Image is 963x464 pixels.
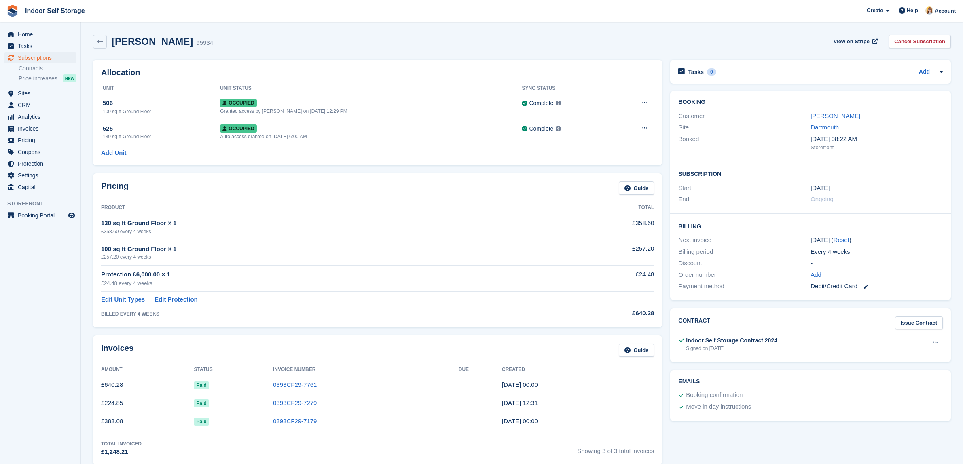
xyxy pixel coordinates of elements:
[619,181,654,195] a: Guide
[194,399,209,407] span: Paid
[101,279,552,287] div: £24.48 every 4 weeks
[4,52,76,63] a: menu
[101,245,552,254] div: 100 sq ft Ground Floor × 1
[273,418,317,424] a: 0393CF29-7179
[101,228,552,235] div: £358.60 every 4 weeks
[7,200,80,208] span: Storefront
[830,35,879,48] a: View on Stripe
[811,112,860,119] a: [PERSON_NAME]
[552,309,654,318] div: £640.28
[18,99,66,111] span: CRM
[18,210,66,221] span: Booking Portal
[522,82,614,95] th: Sync Status
[194,381,209,389] span: Paid
[273,399,317,406] a: 0393CF29-7279
[220,82,522,95] th: Unit Status
[552,214,654,240] td: £358.60
[502,418,538,424] time: 2025-07-21 23:00:32 UTC
[678,99,943,105] h2: Booking
[196,38,213,48] div: 95934
[4,135,76,146] a: menu
[811,124,839,131] a: Dartmouth
[101,68,654,77] h2: Allocation
[552,266,654,292] td: £24.48
[101,148,126,158] a: Add Unit
[101,295,145,304] a: Edit Unit Types
[678,169,943,177] h2: Subscription
[101,181,129,195] h2: Pricing
[18,123,66,134] span: Invoices
[678,222,943,230] h2: Billing
[919,67,930,77] a: Add
[4,146,76,158] a: menu
[811,135,943,144] div: [DATE] 08:22 AM
[686,336,777,345] div: Indoor Self Storage Contract 2024
[678,259,811,268] div: Discount
[502,381,538,388] time: 2025-08-18 23:00:55 UTC
[556,101,561,105] img: icon-info-grey-7440780725fd019a000dd9b08b2336e03edf1995a4989e88bcd33f0948082b44.svg
[686,390,743,400] div: Booking confirmation
[935,7,956,15] span: Account
[907,6,918,15] span: Help
[194,418,209,426] span: Paid
[18,88,66,99] span: Sites
[678,112,811,121] div: Customer
[273,381,317,388] a: 0393CF29-7761
[220,133,522,140] div: Auto access granted on [DATE] 6:00 AM
[678,183,811,193] div: Start
[101,253,552,261] div: £257.20 every 4 weeks
[552,240,654,265] td: £257.20
[194,363,273,376] th: Status
[811,183,830,193] time: 2025-07-21 23:00:00 UTC
[834,236,849,243] a: Reset
[220,124,256,133] span: Occupied
[19,74,76,83] a: Price increases NEW
[101,363,194,376] th: Amount
[678,247,811,257] div: Billing period
[529,99,553,108] div: Complete
[101,201,552,214] th: Product
[867,6,883,15] span: Create
[459,363,502,376] th: Due
[220,108,522,115] div: Granted access by [PERSON_NAME] on [DATE] 12:29 PM
[18,158,66,169] span: Protection
[688,68,704,76] h2: Tasks
[101,394,194,412] td: £224.85
[18,29,66,40] span: Home
[811,143,943,152] div: Storefront
[101,376,194,394] td: £640.28
[103,124,220,133] div: 525
[18,52,66,63] span: Subscriptions
[811,236,943,245] div: [DATE] ( )
[577,440,654,457] span: Showing 3 of 3 total invoices
[19,75,57,82] span: Price increases
[4,29,76,40] a: menu
[18,170,66,181] span: Settings
[678,282,811,291] div: Payment method
[18,181,66,193] span: Capital
[18,40,66,52] span: Tasks
[101,440,142,447] div: Total Invoiced
[556,126,561,131] img: icon-info-grey-7440780725fd019a000dd9b08b2336e03edf1995a4989e88bcd33f0948082b44.svg
[18,111,66,122] span: Analytics
[811,247,943,257] div: Every 4 weeks
[4,88,76,99] a: menu
[707,68,716,76] div: 0
[220,99,256,107] span: Occupied
[4,210,76,221] a: menu
[502,363,654,376] th: Created
[101,270,552,279] div: Protection £6,000.00 × 1
[155,295,198,304] a: Edit Protection
[4,181,76,193] a: menu
[552,201,654,214] th: Total
[4,111,76,122] a: menu
[811,270,821,280] a: Add
[619,344,654,357] a: Guide
[678,123,811,132] div: Site
[686,345,777,352] div: Signed on [DATE]
[529,124,553,133] div: Complete
[112,36,193,47] h2: [PERSON_NAME]
[67,211,76,220] a: Preview store
[6,5,19,17] img: stora-icon-8386f47178a22dfd0bd8f6a31ec36ba5ce8667c1dd55bd0f319d3a0aa187defe.svg
[101,219,552,228] div: 130 sq ft Ground Floor × 1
